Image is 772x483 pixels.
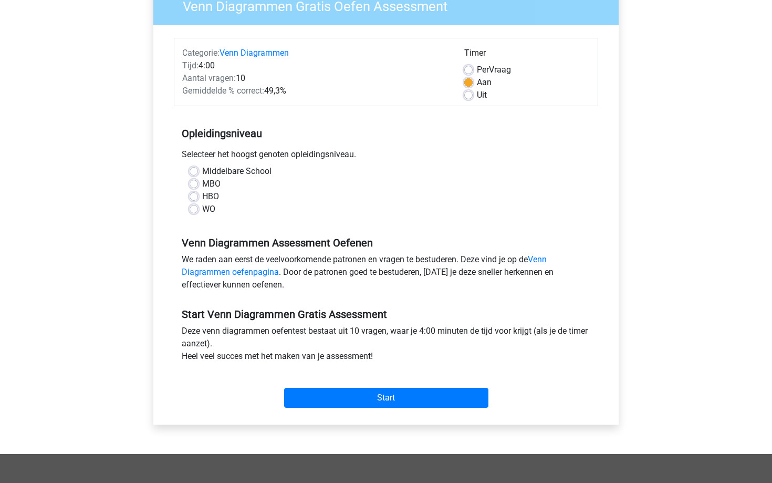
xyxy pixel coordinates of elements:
[477,65,489,75] span: Per
[182,123,590,144] h5: Opleidingsniveau
[477,89,487,101] label: Uit
[202,203,215,215] label: WO
[202,165,272,178] label: Middelbare School
[220,48,289,58] a: Venn Diagrammen
[284,388,488,408] input: Start
[182,73,236,83] span: Aantal vragen:
[182,48,220,58] span: Categorie:
[182,237,590,249] h5: Venn Diagrammen Assessment Oefenen
[174,148,598,165] div: Selecteer het hoogst genoten opleidingsniveau.
[202,190,219,203] label: HBO
[174,253,598,295] div: We raden aan eerst de veelvoorkomende patronen en vragen te bestuderen. Deze vind je op de . Door...
[182,86,264,96] span: Gemiddelde % correct:
[174,85,456,97] div: 49,3%
[477,76,492,89] label: Aan
[464,47,590,64] div: Timer
[174,325,598,367] div: Deze venn diagrammen oefentest bestaat uit 10 vragen, waar je 4:00 minuten de tijd voor krijgt (a...
[174,72,456,85] div: 10
[182,60,199,70] span: Tijd:
[202,178,221,190] label: MBO
[174,59,456,72] div: 4:00
[182,308,590,321] h5: Start Venn Diagrammen Gratis Assessment
[477,64,511,76] label: Vraag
